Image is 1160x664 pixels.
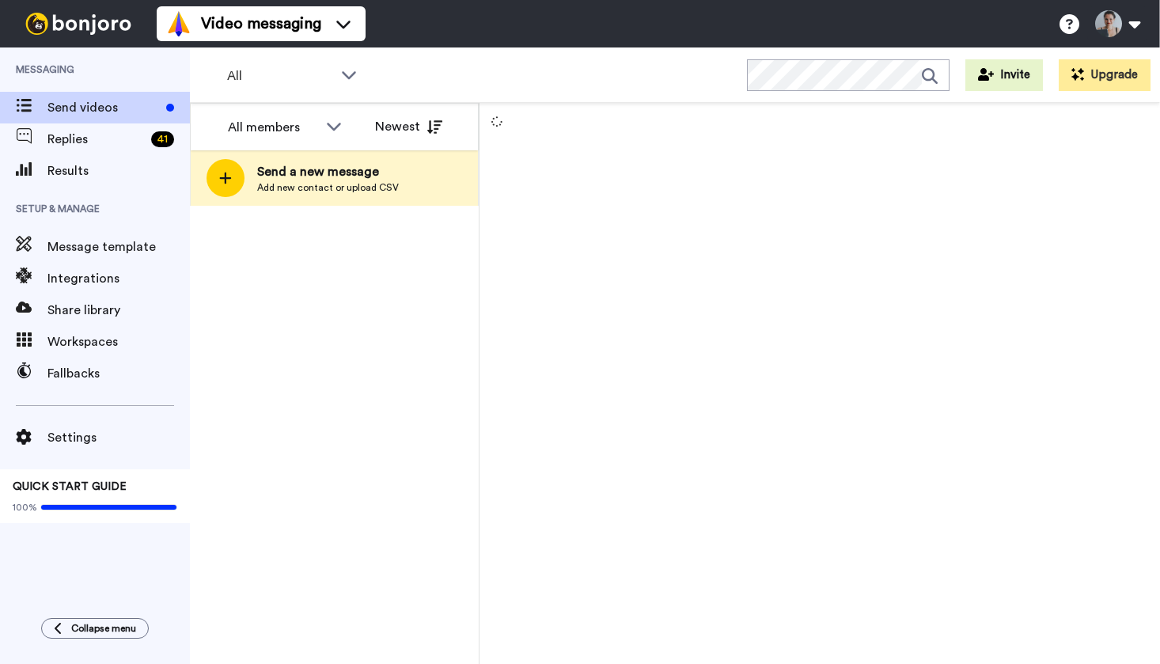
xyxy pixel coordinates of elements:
span: Workspaces [47,332,190,351]
span: Replies [47,130,145,149]
span: Results [47,161,190,180]
div: 41 [151,131,174,147]
span: Collapse menu [71,622,136,635]
button: Newest [363,111,454,142]
img: bj-logo-header-white.svg [19,13,138,35]
span: Send videos [47,98,160,117]
span: Send a new message [257,162,399,181]
span: Add new contact or upload CSV [257,181,399,194]
div: All members [228,118,318,137]
span: 100% [13,501,37,514]
span: All [227,66,333,85]
span: QUICK START GUIDE [13,481,127,492]
span: Settings [47,428,190,447]
button: Collapse menu [41,618,149,639]
button: Invite [965,59,1043,91]
img: vm-color.svg [166,11,191,36]
span: Fallbacks [47,364,190,383]
button: Upgrade [1059,59,1151,91]
span: Video messaging [201,13,321,35]
span: Message template [47,237,190,256]
span: Share library [47,301,190,320]
span: Integrations [47,269,190,288]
